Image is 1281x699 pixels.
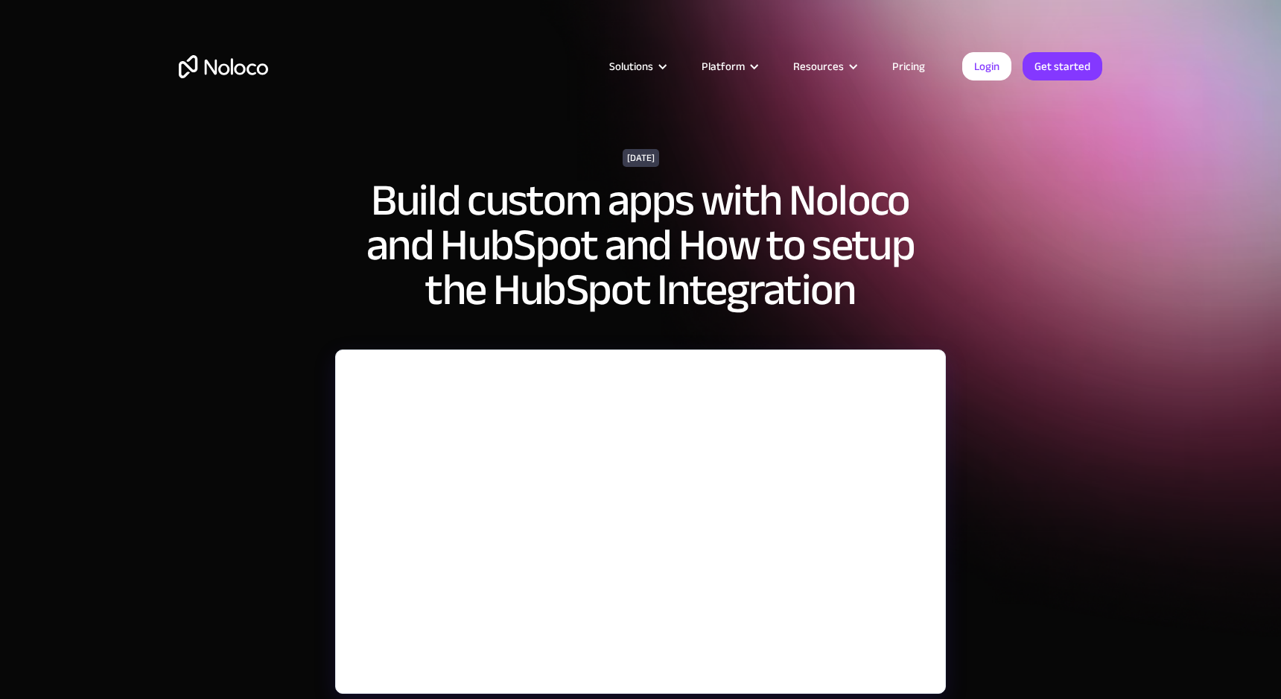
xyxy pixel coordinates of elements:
[609,57,653,76] div: Solutions
[793,57,844,76] div: Resources
[343,178,938,312] h1: Build custom apps with Noloco and HubSpot and How to setup the HubSpot Integration
[702,57,745,76] div: Platform
[775,57,874,76] div: Resources
[336,350,945,693] iframe: YouTube embed
[683,57,775,76] div: Platform
[623,149,659,167] div: [DATE]
[874,57,944,76] a: Pricing
[591,57,683,76] div: Solutions
[962,52,1011,80] a: Login
[179,55,268,78] a: home
[1023,52,1102,80] a: Get started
